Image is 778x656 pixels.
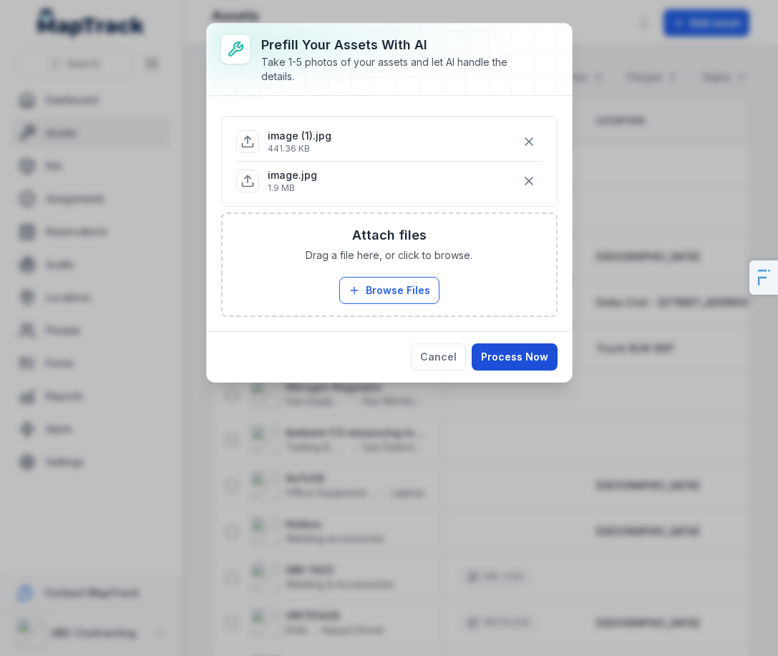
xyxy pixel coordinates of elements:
[411,343,466,371] button: Cancel
[268,143,331,155] p: 441.36 KB
[261,55,535,84] div: Take 1-5 photos of your assets and let AI handle the details.
[306,248,472,263] span: Drag a file here, or click to browse.
[261,35,535,55] h3: Prefill Your Assets with AI
[268,168,317,182] p: image.jpg
[268,182,317,194] p: 1.9 MB
[352,225,427,245] h3: Attach files
[268,129,331,143] p: image (1).jpg
[472,343,558,371] button: Process Now
[339,277,439,304] button: Browse Files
